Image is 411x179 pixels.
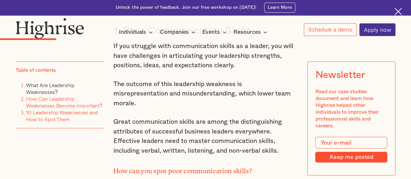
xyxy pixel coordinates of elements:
[113,42,298,70] p: If you struggle with communication skills as a leader, you will have challenges in articulating y...
[26,95,103,110] a: How Can Leadership Weaknesses Become Important?
[315,137,387,163] form: Modal Form
[160,28,189,36] div: Companies
[26,82,74,96] a: What Are Leadership Weaknesses?
[113,117,298,156] p: Great communication skills are among the distinguishing attributes of successful business leaders...
[119,28,146,36] div: Individuals
[304,23,357,36] a: Schedule a demo
[16,67,56,74] div: Table of contents
[16,18,84,39] img: Highrise logo
[315,88,387,129] div: Read our case studies document and learn how Highrise helped other individuals to improve their p...
[315,152,387,162] input: Keep me posted
[116,5,257,11] div: Unlock the power of feedback. Join our free workshop on [DATE]!
[394,8,402,15] img: Cross icon
[264,3,296,13] a: Learn More
[202,28,220,36] div: Events
[202,28,228,36] div: Events
[160,28,197,36] div: Companies
[315,70,365,81] div: Newsletter
[233,28,261,36] div: Resources
[26,109,98,123] a: 10 Leadership Weaknesses and How to Spot Them
[359,23,395,36] a: Apply now
[113,80,298,109] p: The outcome of this leadership weakness is misrepresentation and misunderstanding, which lower te...
[113,167,252,171] strong: How can you spot poor communication skills?
[119,28,155,36] div: Individuals
[315,137,387,149] input: Your e-mail
[233,28,269,36] div: Resources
